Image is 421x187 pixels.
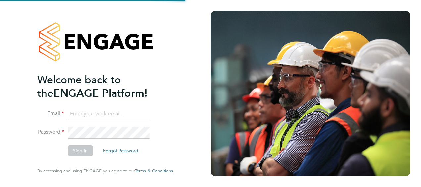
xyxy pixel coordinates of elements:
[37,73,121,100] span: Welcome back to the
[37,129,64,136] label: Password
[135,168,173,174] a: Terms & Conditions
[98,145,144,156] button: Forgot Password
[37,110,64,117] label: Email
[68,108,150,120] input: Enter your work email...
[37,73,166,100] h2: ENGAGE Platform!
[68,145,93,156] button: Sign In
[37,168,173,174] span: By accessing and using ENGAGE you agree to our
